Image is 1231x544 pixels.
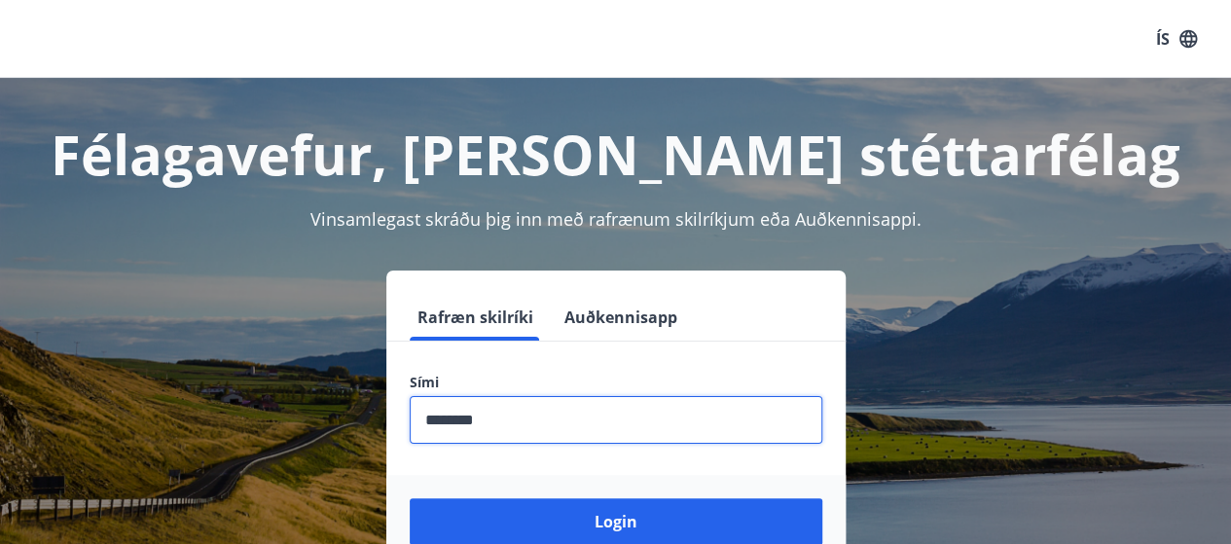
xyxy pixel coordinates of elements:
h1: Félagavefur, [PERSON_NAME] stéttarfélag [23,117,1208,191]
span: Vinsamlegast skráðu þig inn með rafrænum skilríkjum eða Auðkennisappi. [310,207,922,231]
button: ÍS [1145,21,1208,56]
label: Sími [410,373,822,392]
button: Auðkennisapp [557,294,685,341]
button: Rafræn skilríki [410,294,541,341]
